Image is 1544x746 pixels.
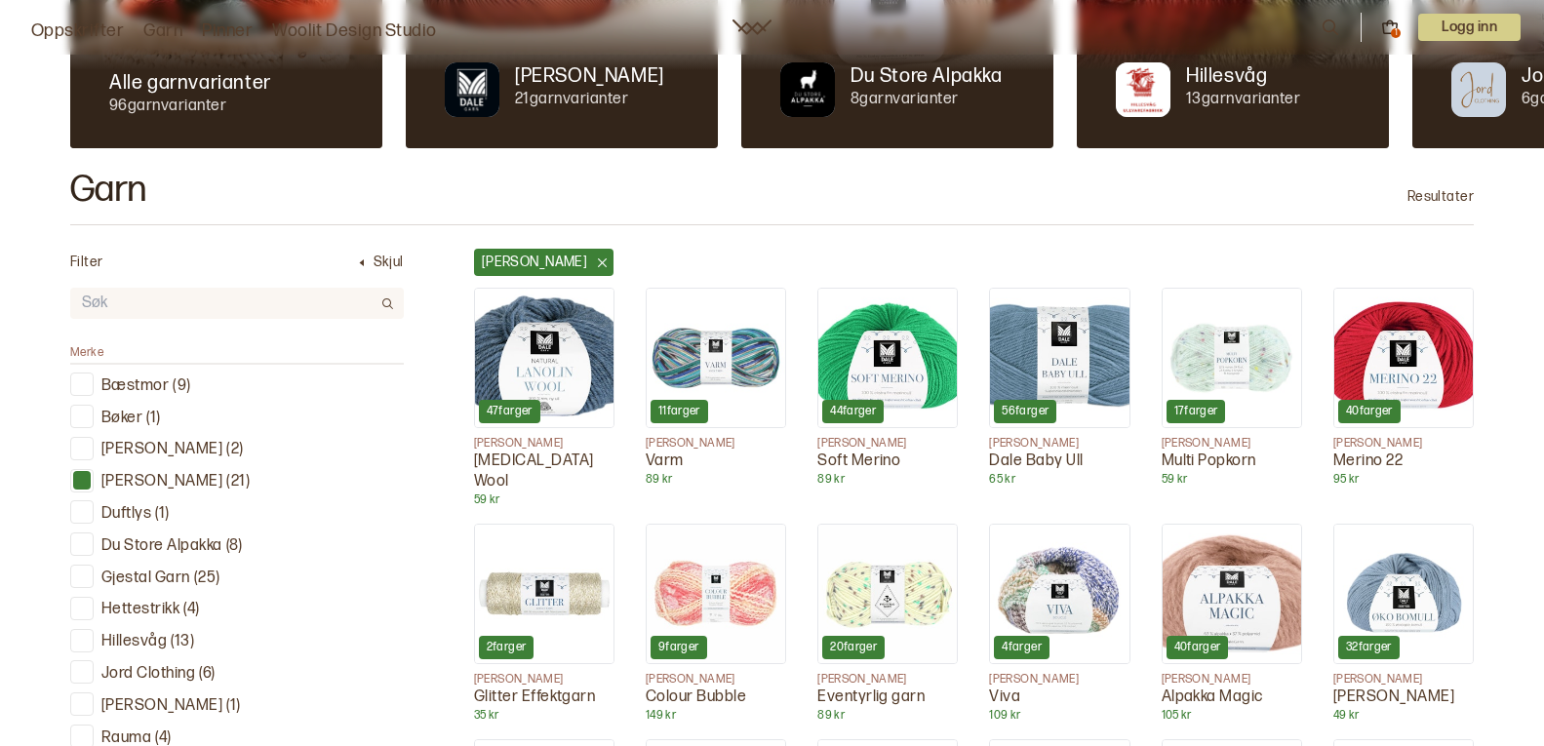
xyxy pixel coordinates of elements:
p: [PERSON_NAME] [1333,672,1474,687]
a: Øko Bomull32farger[PERSON_NAME][PERSON_NAME]49 kr [1333,524,1474,724]
p: Du Store Alpakka [851,62,1003,90]
img: Eventyrlig garn [818,525,957,663]
p: 96 garnvarianter [109,97,271,117]
p: Varm [646,452,786,472]
p: 95 kr [1333,472,1474,488]
p: 49 kr [1333,708,1474,724]
p: [PERSON_NAME] [989,436,1129,452]
p: 11 farger [658,404,700,419]
p: Logg inn [1418,14,1521,41]
img: Merkegarn [780,62,835,117]
span: Merke [70,345,103,360]
p: ( 6 ) [199,664,215,685]
p: 89 kr [646,472,786,488]
p: [PERSON_NAME] [101,440,222,460]
p: 89 kr [817,472,958,488]
p: ( 25 ) [194,569,220,589]
p: 4 farger [1002,640,1042,655]
p: Alle garnvarianter [109,69,271,97]
p: Du Store Alpakka [101,536,222,557]
p: 47 farger [487,404,533,419]
p: Viva [989,687,1129,708]
p: 35 kr [474,708,614,724]
p: 109 kr [989,708,1129,724]
p: [PERSON_NAME] [989,672,1129,687]
p: Gjestal Garn [101,569,190,589]
p: [PERSON_NAME] [646,672,786,687]
p: 40 farger [1346,404,1393,419]
p: Glitter Effektgarn [474,687,614,708]
p: ( 1 ) [155,504,169,525]
a: Eventyrlig garn20farger[PERSON_NAME]Eventyrlig garn89 kr [817,524,958,724]
p: [MEDICAL_DATA] Wool [474,452,614,492]
p: [PERSON_NAME] [646,436,786,452]
button: User dropdown [1418,14,1521,41]
p: 13 garnvarianter [1186,90,1300,110]
p: Eventyrlig garn [817,687,958,708]
a: Glitter Effektgarn2farger[PERSON_NAME]Glitter Effektgarn35 kr [474,524,614,724]
p: Alpakka Magic [1162,687,1302,708]
a: Lanolin Wool47farger[PERSON_NAME][MEDICAL_DATA] Wool59 kr [474,288,614,508]
p: ( 1 ) [146,409,160,429]
img: Varm [647,289,785,427]
p: [PERSON_NAME] [1162,672,1302,687]
p: 149 kr [646,708,786,724]
p: ( 8 ) [226,536,242,557]
p: 89 kr [817,708,958,724]
p: [PERSON_NAME] [515,62,664,90]
p: [PERSON_NAME] [482,253,587,272]
p: 2 farger [487,640,527,655]
p: ( 1 ) [226,696,240,717]
p: [PERSON_NAME] [474,672,614,687]
p: [PERSON_NAME] [101,472,222,492]
img: Merkegarn [445,62,499,117]
img: Merkegarn [1451,62,1506,117]
a: Varm11farger[PERSON_NAME]Varm89 kr [646,288,786,488]
a: Oppskrifter [31,18,124,45]
img: Øko Bomull [1334,525,1473,663]
p: ( 13 ) [171,632,194,652]
p: 105 kr [1162,708,1302,724]
p: Hillesvåg [1186,62,1267,90]
a: Soft Merino44farger[PERSON_NAME]Soft Merino89 kr [817,288,958,488]
a: Dale Baby Ull56farger[PERSON_NAME]Dale Baby Ull65 kr [989,288,1129,488]
a: Pinner [202,18,253,45]
p: Hettestrikk [101,600,179,620]
p: [PERSON_NAME] [1162,436,1302,452]
p: 59 kr [1162,472,1302,488]
p: [PERSON_NAME] [101,696,222,717]
p: Dale Baby Ull [989,452,1129,472]
p: 20 farger [830,640,877,655]
img: Alpakka Magic [1163,525,1301,663]
a: Alpakka Magic40farger[PERSON_NAME]Alpakka Magic105 kr [1162,524,1302,724]
input: Søk [70,290,373,318]
img: Soft Merino [818,289,957,427]
p: Soft Merino [817,452,958,472]
a: Merino 2240farger[PERSON_NAME]Merino 2295 kr [1333,288,1474,488]
a: Colour Bubble9farger[PERSON_NAME]Colour Bubble149 kr [646,524,786,724]
p: [PERSON_NAME] [817,436,958,452]
p: Hillesvåg [101,632,167,652]
img: Multi Popkorn [1163,289,1301,427]
a: Woolit Design Studio [272,18,437,45]
img: Merino 22 [1334,289,1473,427]
img: Merkegarn [1116,62,1170,117]
p: [PERSON_NAME] [817,672,958,687]
p: Multi Popkorn [1162,452,1302,472]
p: Merino 22 [1333,452,1474,472]
p: Jord Clothing [101,664,195,685]
p: [PERSON_NAME] [474,436,614,452]
p: Colour Bubble [646,687,786,708]
img: Lanolin Wool [475,289,614,427]
p: Skjul [374,253,404,272]
p: [PERSON_NAME] [1333,436,1474,452]
a: Multi Popkorn17farger[PERSON_NAME]Multi Popkorn59 kr [1162,288,1302,488]
p: 32 farger [1346,640,1392,655]
h2: Garn [70,172,147,209]
p: [PERSON_NAME] [1333,687,1474,708]
p: ( 4 ) [183,600,199,620]
p: Bøker [101,409,142,429]
p: ( 21 ) [226,472,250,492]
div: 1 [1391,28,1401,38]
a: Garn [143,18,182,45]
